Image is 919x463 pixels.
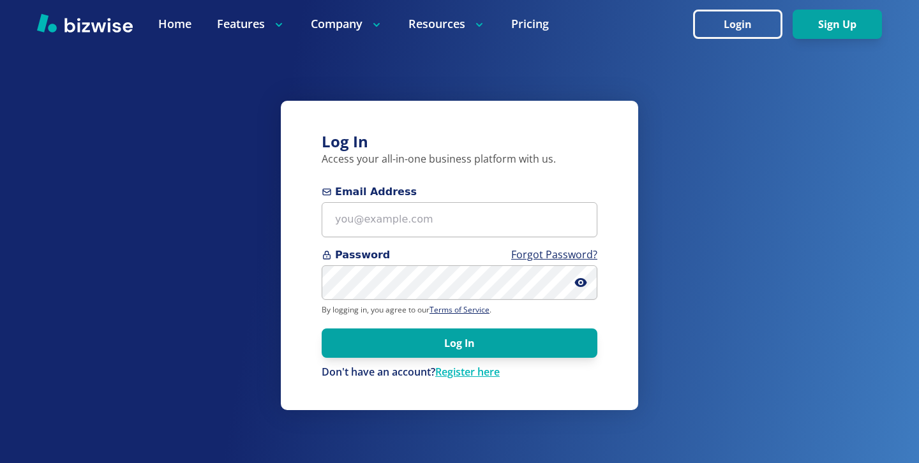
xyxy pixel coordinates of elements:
[217,16,285,32] p: Features
[322,152,597,166] p: Access your all-in-one business platform with us.
[408,16,486,32] p: Resources
[793,10,882,39] button: Sign Up
[693,18,793,31] a: Login
[322,184,597,200] span: Email Address
[37,13,133,33] img: Bizwise Logo
[158,16,191,32] a: Home
[322,131,597,152] h3: Log In
[793,18,882,31] a: Sign Up
[311,16,383,32] p: Company
[322,365,597,379] div: Don't have an account?Register here
[322,305,597,315] p: By logging in, you agree to our .
[693,10,782,39] button: Login
[322,365,597,379] p: Don't have an account?
[435,365,500,379] a: Register here
[430,304,489,315] a: Terms of Service
[511,16,549,32] a: Pricing
[322,247,597,263] span: Password
[322,328,597,358] button: Log In
[322,202,597,237] input: you@example.com
[511,247,597,261] a: Forgot Password?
